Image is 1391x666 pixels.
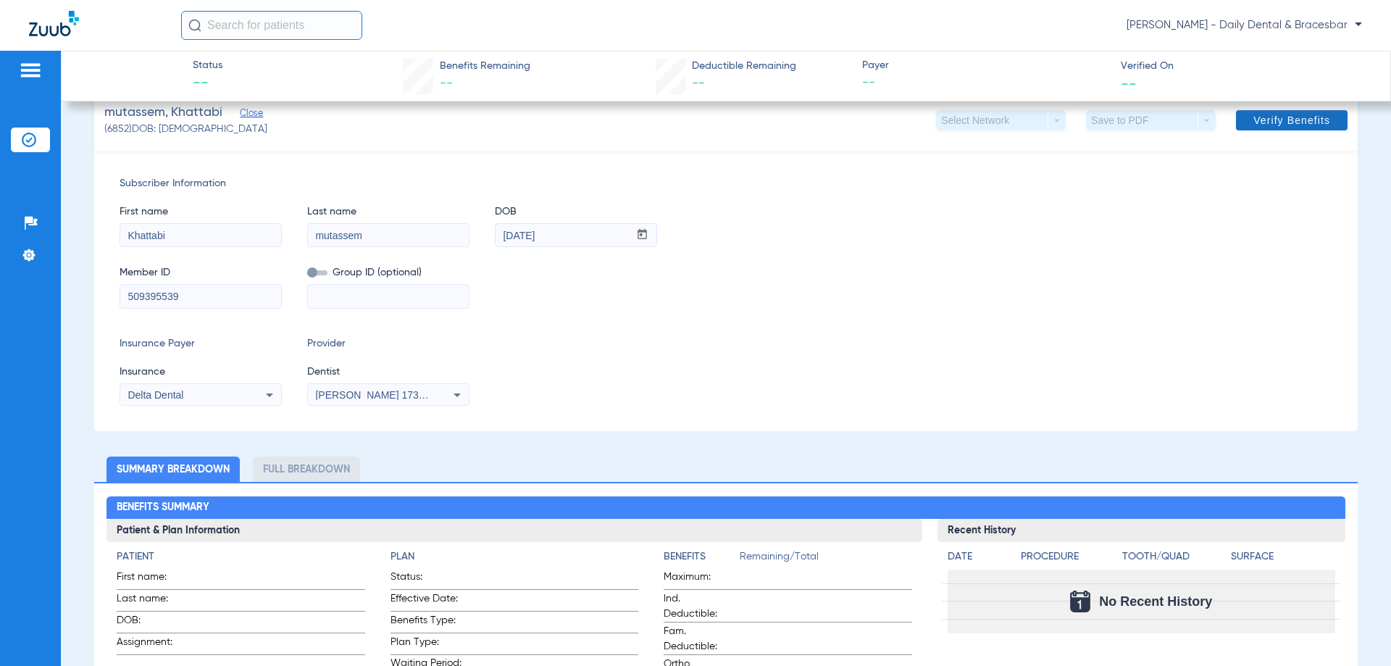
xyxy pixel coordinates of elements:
img: Calendar [1070,591,1090,612]
span: Insurance [120,365,282,380]
h4: Surface [1231,549,1334,565]
span: Assignment: [117,635,188,654]
span: Insurance Payer [120,336,282,351]
span: DOB: [117,613,188,633]
h4: Patient [117,549,364,565]
span: DOB [495,204,657,220]
h2: Benefits Summary [106,496,1345,520]
li: Summary Breakdown [106,457,240,482]
span: -- [862,74,1108,92]
app-breakdown-title: Tooth/Quad [1122,549,1226,570]
img: Zuub Logo [29,11,79,36]
span: First name: [117,570,188,589]
span: Benefits Type: [390,613,461,633]
app-breakdown-title: Surface [1231,549,1334,570]
span: Verify Benefits [1253,115,1330,126]
button: Verify Benefits [1236,110,1348,130]
span: Remaining/Total [740,549,911,570]
span: Payer [862,58,1108,73]
span: Subscriber Information [120,176,1332,191]
span: -- [193,74,222,94]
h3: Recent History [937,519,1345,542]
span: mutassem, Khattabi [104,104,222,122]
h4: Procedure [1021,549,1117,565]
span: Deductible Remaining [692,59,796,74]
span: Verified On [1121,59,1367,74]
span: Dentist [307,365,469,380]
app-breakdown-title: Date [948,549,1008,570]
span: -- [440,77,453,90]
span: Plan Type: [390,635,461,654]
iframe: Chat Widget [1319,596,1391,666]
span: Member ID [120,265,282,280]
app-breakdown-title: Benefits [664,549,740,570]
app-breakdown-title: Procedure [1021,549,1117,570]
input: Search for patients [181,11,362,40]
span: -- [692,77,705,90]
span: [PERSON_NAME] - Daily Dental & Bracesbar [1127,18,1362,33]
h3: Patient & Plan Information [106,519,922,542]
span: No Recent History [1099,594,1212,609]
h4: Plan [390,549,638,565]
span: Last name [307,204,469,220]
span: Last name: [117,591,188,611]
span: Close [240,108,253,122]
span: Effective Date: [390,591,461,611]
span: -- [1121,75,1137,91]
span: Delta Dental [128,389,183,401]
h4: Date [948,549,1008,565]
span: Group ID (optional) [307,265,469,280]
span: Fam. Deductible: [664,624,735,654]
span: Maximum: [664,570,735,589]
span: Provider [307,336,469,351]
li: Full Breakdown [253,457,360,482]
span: (6852) DOB: [DEMOGRAPHIC_DATA] [104,122,267,137]
img: Search Icon [188,19,201,32]
span: [PERSON_NAME] 1730610940 [315,389,458,401]
span: First name [120,204,282,220]
button: Open calendar [628,224,656,247]
span: Status [193,58,222,73]
h4: Benefits [664,549,740,565]
span: Benefits Remaining [440,59,530,74]
span: Status: [390,570,461,589]
h4: Tooth/Quad [1122,549,1226,565]
img: hamburger-icon [19,62,42,79]
span: Ind. Deductible: [664,591,735,622]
